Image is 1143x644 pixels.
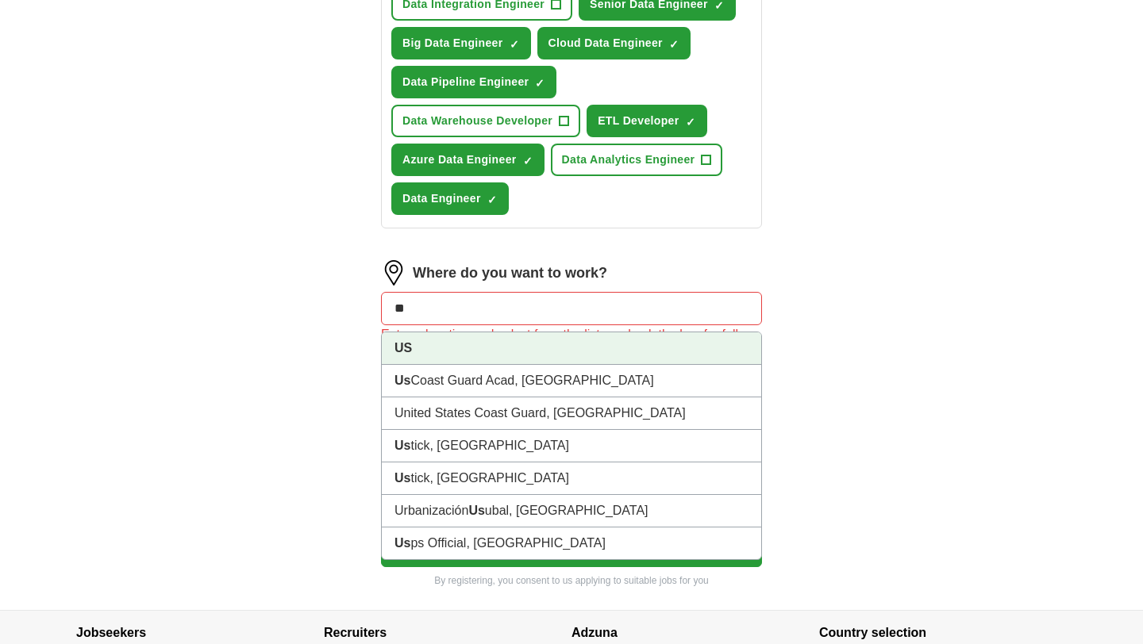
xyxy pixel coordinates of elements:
button: Data Pipeline Engineer✓ [391,66,556,98]
strong: Us [394,439,410,452]
button: Azure Data Engineer✓ [391,144,545,176]
li: tick, [GEOGRAPHIC_DATA] [382,462,761,495]
label: Where do you want to work? [413,263,607,284]
button: Data Analytics Engineer [551,144,723,176]
li: United States Coast Guard, [GEOGRAPHIC_DATA] [382,397,761,430]
button: Data Engineer✓ [391,182,509,215]
span: Data Engineer [402,190,481,207]
button: Cloud Data Engineer✓ [537,27,691,59]
li: Coast Guard Acad, [GEOGRAPHIC_DATA] [382,365,761,397]
p: By registering, you consent to us applying to suitable jobs for you [381,573,762,588]
span: Data Analytics Engineer [562,151,695,168]
strong: Us [394,374,410,387]
span: Cloud Data Engineer [548,35,663,52]
span: ✓ [686,116,695,128]
li: tick, [GEOGRAPHIC_DATA] [382,430,761,462]
button: Data Warehouse Developer [391,105,580,137]
div: Enter a location and select from the list, or check the box for fully remote roles [381,325,762,363]
span: ETL Developer [598,113,679,129]
span: ✓ [669,38,679,51]
span: Data Pipeline Engineer [402,74,529,90]
strong: Us [394,471,410,485]
span: ✓ [523,155,533,167]
span: ✓ [535,77,545,90]
span: Big Data Engineer [402,35,503,52]
img: location.png [381,260,406,286]
strong: Us [468,504,484,517]
li: ps Official, [GEOGRAPHIC_DATA] [382,527,761,559]
strong: US [394,341,412,355]
span: ✓ [510,38,519,51]
button: ETL Developer✓ [587,105,706,137]
span: ✓ [487,194,497,206]
span: Data Warehouse Developer [402,113,552,129]
li: Urbanización ubal, [GEOGRAPHIC_DATA] [382,495,761,527]
button: Big Data Engineer✓ [391,27,531,59]
span: Azure Data Engineer [402,151,517,168]
strong: Us [394,536,410,550]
